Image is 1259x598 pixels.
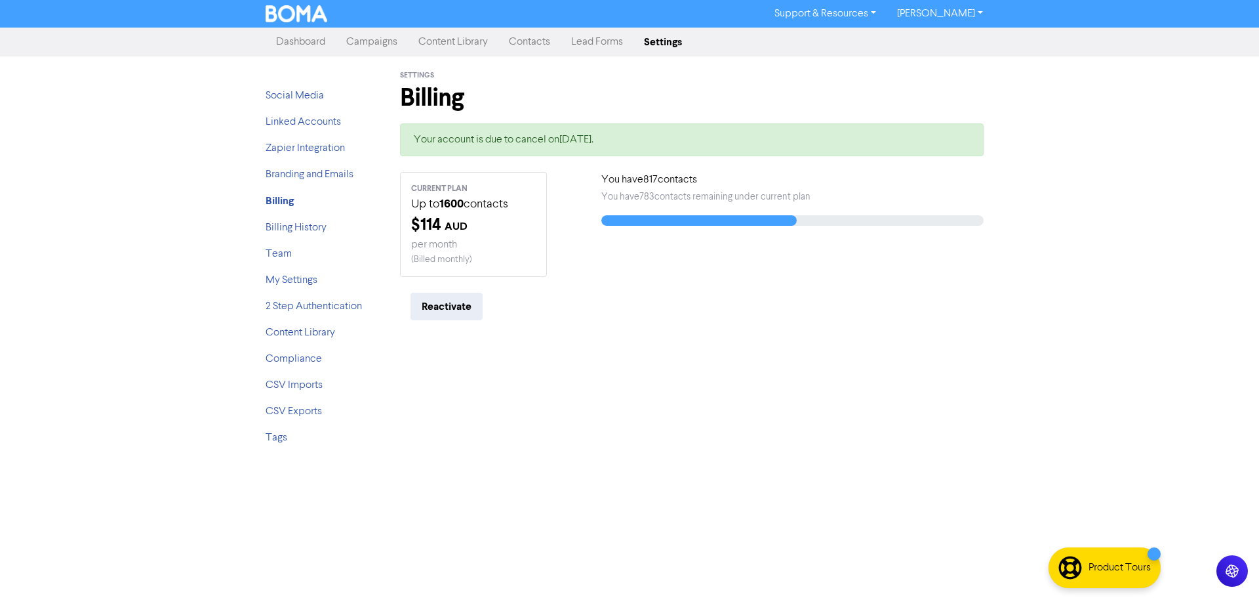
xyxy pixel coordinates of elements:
[764,3,887,24] a: Support & Resources
[336,29,408,55] a: Campaigns
[439,196,464,211] strong: 1600
[266,380,323,391] a: CSV Imports
[601,172,984,188] p: You have 817 contacts
[266,223,327,233] a: Billing History
[561,29,633,55] a: Lead Forms
[411,253,536,267] div: ( Billed monthly )
[400,123,984,156] div: Your account is due to cancel on [DATE] .
[266,301,362,312] a: 2 Step Authentication
[633,29,692,55] a: Settings
[400,71,434,80] span: Settings
[266,117,341,127] a: Linked Accounts
[445,220,468,233] span: AUD
[266,169,353,180] a: Branding and Emails
[411,213,536,237] div: $ 114
[498,29,561,55] a: Contacts
[266,143,345,154] a: Zapier Integration
[266,196,294,207] a: Billing
[266,29,336,55] a: Dashboard
[266,194,294,207] strong: Billing
[410,293,483,320] button: Reactivate
[400,83,984,113] h1: Billing
[266,91,324,101] a: Social Media
[411,195,536,213] p: Up to contacts
[266,328,335,338] a: Content Library
[266,354,322,364] a: Compliance
[887,3,993,24] a: [PERSON_NAME]
[266,5,327,22] img: BOMA Logo
[411,237,536,253] div: per month
[408,29,498,55] a: Content Library
[266,249,292,259] a: Team
[266,406,322,417] a: CSV Exports
[266,433,287,443] a: Tags
[411,183,536,195] p: CURRENT PLAN
[266,275,317,286] a: My Settings
[1193,535,1259,598] iframe: Chat Widget
[601,190,984,205] p: You have 783 contacts remaining under current plan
